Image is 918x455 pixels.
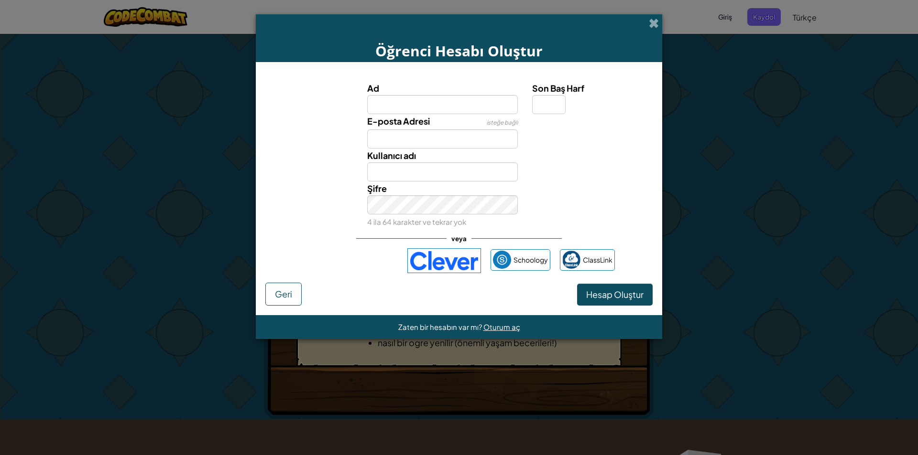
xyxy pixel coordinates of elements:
[562,251,580,269] img: classlink-logo-small.png
[514,253,548,267] span: Schoology
[367,183,387,194] span: Şifre
[367,83,379,94] span: Ad
[487,119,518,126] span: isteğe bağlı
[583,253,612,267] span: ClassLink
[275,288,292,299] span: Geri
[367,150,416,161] span: Kullanıcı adı
[407,248,481,273] img: clever-logo-blue.png
[298,250,403,271] iframe: Google ile Oturum Açma Düğmesi
[375,41,543,61] span: Öğrenci Hesabı Oluştur
[447,232,471,245] span: veya
[532,83,584,94] span: Son Baş Harf
[483,322,520,331] a: Oturum aç
[367,116,430,127] span: E-posta Adresi
[493,251,511,269] img: schoology.png
[586,289,644,300] span: Hesap Oluştur
[367,217,466,226] small: 4 ila 64 karakter ve tekrar yok
[265,283,302,306] button: Geri
[398,322,483,331] span: Zaten bir hesabın var mı?
[577,284,653,306] button: Hesap Oluştur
